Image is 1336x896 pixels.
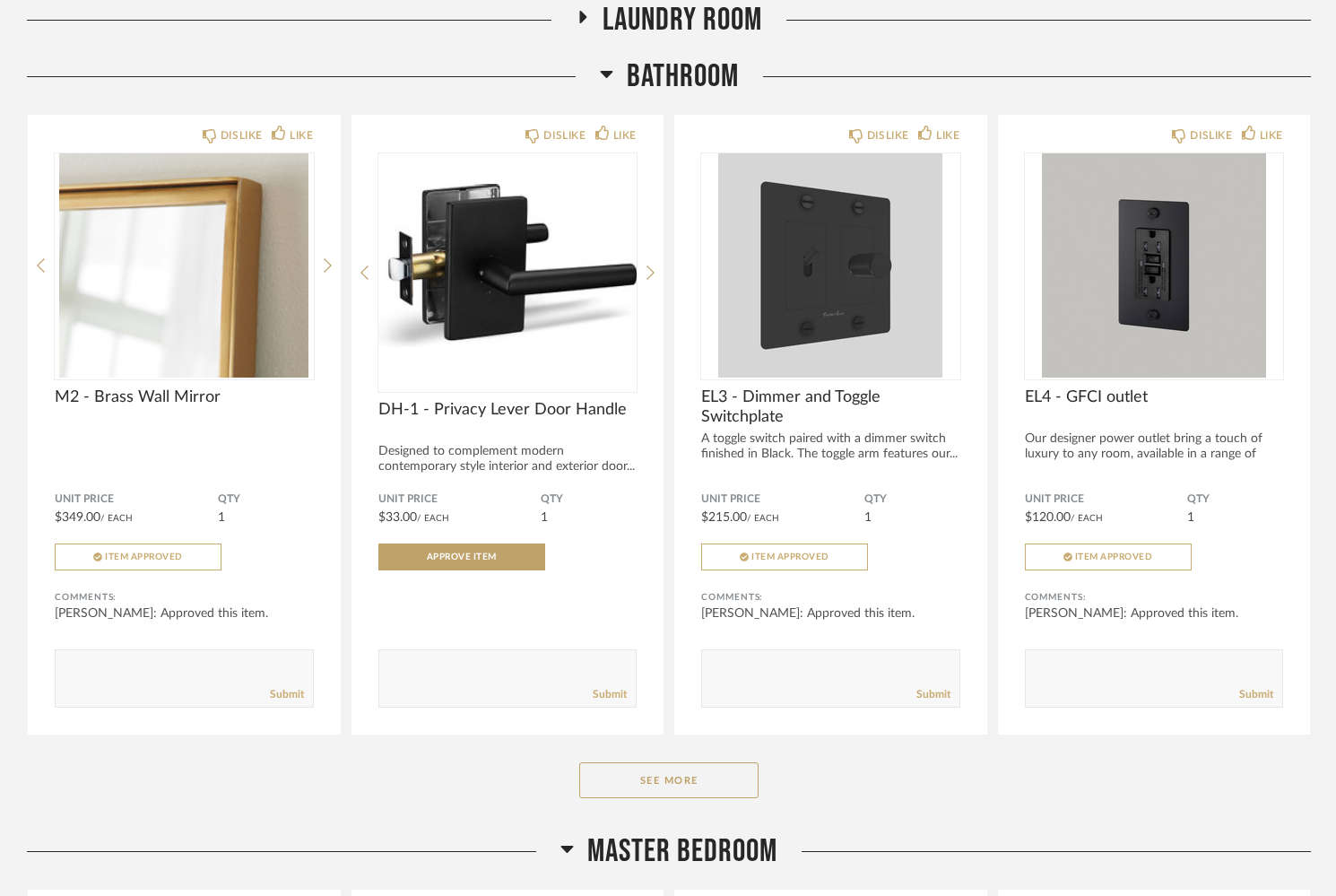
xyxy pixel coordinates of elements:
[1025,511,1071,524] span: $120.00
[55,387,314,407] span: M2 - Brass Wall Mirror
[701,544,868,570] button: Item Approved
[218,492,314,507] span: QTY
[1025,588,1284,606] div: Comments:
[603,1,762,39] span: Laundry Room
[701,153,960,378] img: undefined
[1025,153,1284,378] img: undefined
[1025,387,1284,407] span: EL4 - GFCI outlet
[378,544,545,570] button: Approve Item
[1025,431,1284,477] div: Our designer power outlet bring a touch of luxury to any room, available in a range of fini...
[701,588,960,606] div: Comments:
[701,387,960,427] span: EL3 - Dimmer and Toggle Switchplate
[627,57,739,96] span: Bathroom
[936,126,959,144] div: LIKE
[221,126,263,144] div: DISLIKE
[378,444,638,474] div: Designed to complement modern contemporary style interior and exterior door...
[751,552,829,561] span: Item Approved
[613,126,637,144] div: LIKE
[290,126,313,144] div: LIKE
[1260,126,1283,144] div: LIKE
[867,126,909,144] div: DISLIKE
[701,511,747,524] span: $215.00
[579,762,759,798] button: See More
[543,126,586,144] div: DISLIKE
[1025,605,1284,622] div: [PERSON_NAME]: Approved this item.
[1075,552,1153,561] span: Item Approved
[55,588,314,606] div: Comments:
[701,492,864,507] span: Unit Price
[1071,514,1103,523] span: / Each
[1239,687,1273,702] a: Submit
[378,153,638,378] img: undefined
[701,605,960,622] div: [PERSON_NAME]: Approved this item.
[541,492,637,507] span: QTY
[593,687,627,702] a: Submit
[701,431,960,462] div: A toggle switch paired with a dimmer switch finished in Black. The toggle arm features our...
[378,511,417,524] span: $33.00
[864,492,960,507] span: QTY
[100,514,133,523] span: / Each
[1187,511,1194,524] span: 1
[55,605,314,622] div: [PERSON_NAME]: Approved this item.
[864,511,872,524] span: 1
[747,514,779,523] span: / Each
[1025,544,1192,570] button: Item Approved
[378,492,542,507] span: Unit Price
[916,687,950,702] a: Submit
[1187,492,1283,507] span: QTY
[587,832,777,871] span: Master Bedroom
[378,400,638,420] span: DH-1 - Privacy Lever Door Handle
[427,552,497,561] span: Approve Item
[55,153,314,378] img: undefined
[541,511,548,524] span: 1
[1190,126,1232,144] div: DISLIKE
[55,511,100,524] span: $349.00
[55,544,221,570] button: Item Approved
[105,552,183,561] span: Item Approved
[1025,492,1188,507] span: Unit Price
[378,153,638,378] div: 0
[218,511,225,524] span: 1
[417,514,449,523] span: / Each
[55,492,218,507] span: Unit Price
[270,687,304,702] a: Submit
